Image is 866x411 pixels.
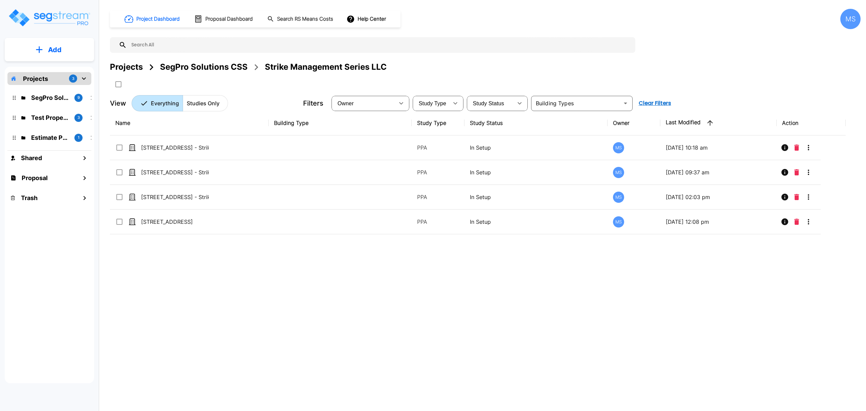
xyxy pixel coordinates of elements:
[792,215,802,229] button: Delete
[470,218,602,226] p: In Setup
[183,95,228,111] button: Studies Only
[191,12,256,26] button: Proposal Dashboard
[613,192,624,203] div: MS
[77,95,80,101] p: 9
[777,111,845,135] th: Action
[660,111,777,135] th: Last Modified
[141,168,209,176] p: [STREET_ADDRESS] - Strike Management Series LLC
[265,61,387,73] div: Strike Management Series LLC
[792,141,802,154] button: Delete
[666,168,771,176] p: [DATE] 09:37 am
[792,166,802,179] button: Delete
[345,13,389,25] button: Help Center
[48,45,62,55] p: Add
[127,37,632,53] input: Search All
[22,173,48,182] h1: Proposal
[333,94,394,113] div: Select
[464,111,607,135] th: Study Status
[160,61,248,73] div: SegPro Solutions CSS
[265,13,337,26] button: Search RS Means Costs
[122,12,183,26] button: Project Dashboard
[31,93,69,102] p: SegPro Solutions CSS
[621,99,630,108] button: Open
[802,141,815,154] button: More-Options
[778,166,792,179] button: Info
[778,190,792,204] button: Info
[277,15,333,23] h1: Search RS Means Costs
[533,99,619,108] input: Building Types
[21,153,42,163] h1: Shared
[778,215,792,229] button: Info
[78,135,79,140] p: 1
[412,111,464,135] th: Study Type
[417,218,459,226] p: PPA
[8,8,91,27] img: Logo
[5,40,94,60] button: Add
[613,167,624,178] div: MS
[802,215,815,229] button: More-Options
[132,95,183,111] button: Everything
[269,111,411,135] th: Building Type
[72,76,74,82] p: 3
[636,96,674,110] button: Clear Filters
[110,111,269,135] th: Name
[666,144,771,152] p: [DATE] 10:18 am
[417,168,459,176] p: PPA
[470,193,602,201] p: In Setup
[151,99,179,107] p: Everything
[338,101,354,106] span: Owner
[802,166,815,179] button: More-Options
[23,74,48,83] p: Projects
[840,9,861,29] div: MS
[666,218,771,226] p: [DATE] 12:08 pm
[141,218,209,226] p: [STREET_ADDRESS]
[205,15,253,23] h1: Proposal Dashboard
[187,99,220,107] p: Studies Only
[21,193,38,202] h1: Trash
[417,144,459,152] p: PPA
[31,113,69,122] p: Test Property Folder
[666,193,771,201] p: [DATE] 02:03 pm
[77,115,80,121] p: 3
[419,101,446,106] span: Study Type
[141,144,209,152] p: [STREET_ADDRESS] - Strike Management Series LLC
[414,94,449,113] div: Select
[473,101,504,106] span: Study Status
[608,111,660,135] th: Owner
[792,190,802,204] button: Delete
[468,94,513,113] div: Select
[802,190,815,204] button: More-Options
[132,95,228,111] div: Platform
[136,15,180,23] h1: Project Dashboard
[303,98,323,108] p: Filters
[112,78,125,91] button: SelectAll
[470,144,602,152] p: In Setup
[470,168,602,176] p: In Setup
[778,141,792,154] button: Info
[31,133,69,142] p: Estimate Property
[613,142,624,153] div: MS
[110,98,126,108] p: View
[110,61,143,73] div: Projects
[141,193,209,201] p: [STREET_ADDRESS] - Strike Management Series LLC
[417,193,459,201] p: PPA
[613,216,624,228] div: MS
